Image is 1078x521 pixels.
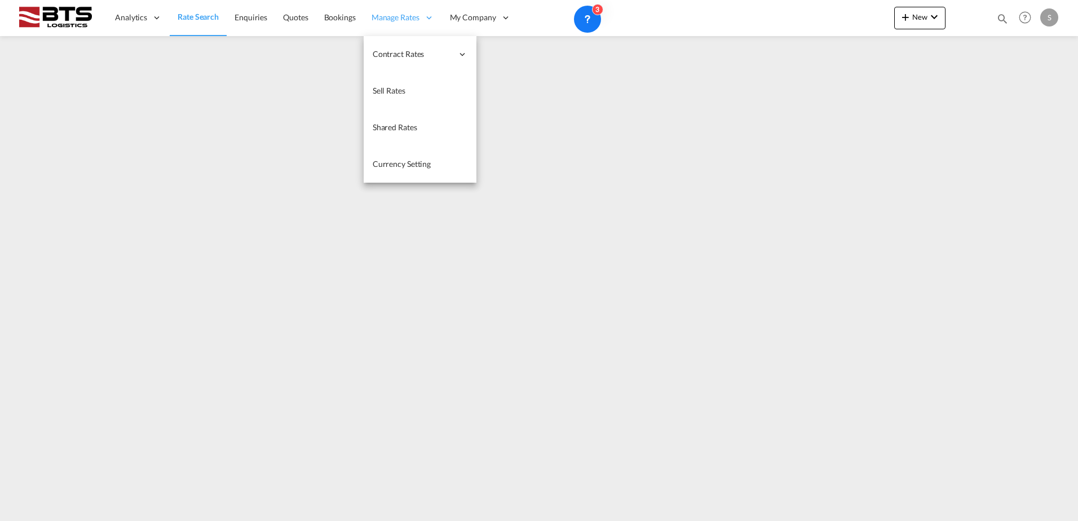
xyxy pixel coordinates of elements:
span: New [899,12,941,21]
md-icon: icon-chevron-down [927,10,941,24]
span: Analytics [115,12,147,23]
span: Bookings [324,12,356,22]
span: Quotes [283,12,308,22]
span: Help [1015,8,1035,27]
md-icon: icon-plus 400-fg [899,10,912,24]
div: S [1040,8,1058,27]
span: Currency Setting [373,159,431,169]
div: Contract Rates [364,36,476,73]
span: Shared Rates [373,122,417,132]
span: Manage Rates [372,12,419,23]
span: Rate Search [178,12,219,21]
div: Help [1015,8,1040,28]
div: icon-magnify [996,12,1009,29]
span: My Company [450,12,496,23]
span: Enquiries [235,12,267,22]
a: Currency Setting [364,146,476,183]
span: Contract Rates [373,48,453,60]
a: Shared Rates [364,109,476,146]
md-icon: icon-magnify [996,12,1009,25]
a: Sell Rates [364,73,476,109]
span: Sell Rates [373,86,405,95]
button: icon-plus 400-fgNewicon-chevron-down [894,7,946,29]
img: cdcc71d0be7811ed9adfbf939d2aa0e8.png [17,5,93,30]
